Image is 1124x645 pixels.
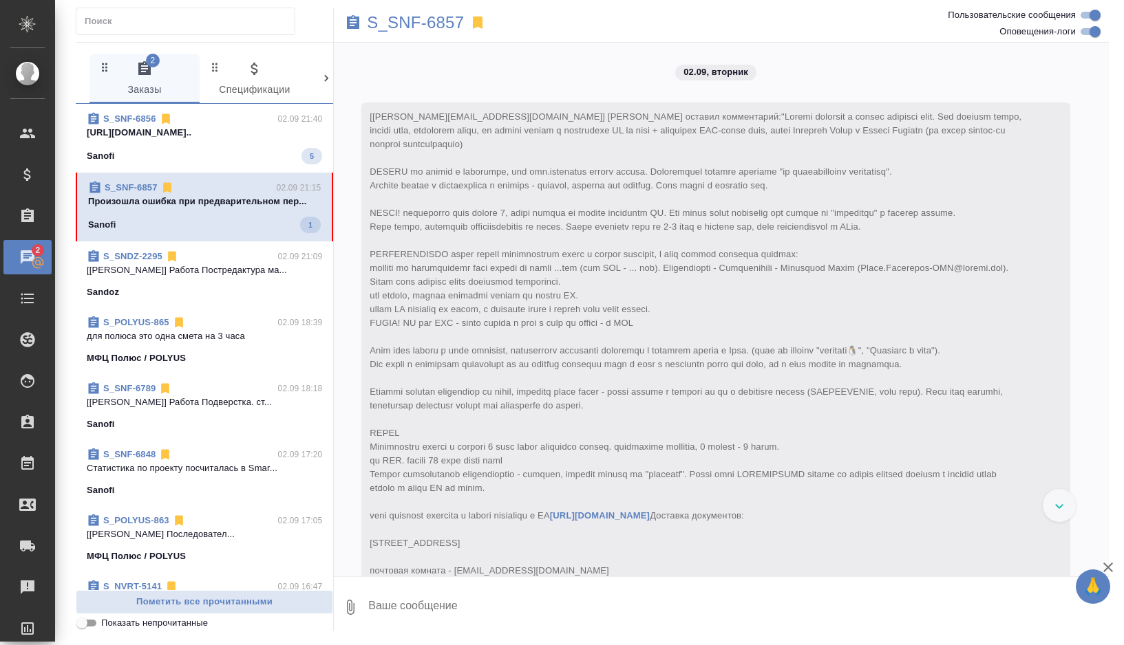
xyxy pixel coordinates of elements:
[87,395,322,409] p: [[PERSON_NAME]] Работа Подверстка. ст...
[83,594,326,610] span: Пометить все прочитанными
[103,581,162,591] a: S_NVRT-5141
[76,571,333,637] div: S_NVRT-514102.09 16:47[[PERSON_NAME]] Статус заказа изменен н...Новартис Фарма
[3,240,52,274] a: 2
[278,250,323,263] p: 02.09 21:09
[76,590,333,614] button: Пометить все прочитанными
[209,61,222,74] svg: Зажми и перетащи, чтобы поменять порядок вкладок
[278,316,323,329] p: 02.09 18:39
[87,149,115,163] p: Sanofi
[87,351,186,365] p: МФЦ Полюс / POLYUS
[76,373,333,439] div: S_SNF-678902.09 18:18[[PERSON_NAME]] Работа Подверстка. ст...Sanofi
[98,61,112,74] svg: Зажми и перетащи, чтобы поменять порядок вкладок
[103,449,156,459] a: S_SNF-6848
[103,515,169,525] a: S_POLYUS-863
[87,417,115,431] p: Sanofi
[158,382,172,395] svg: Отписаться
[165,250,179,263] svg: Отписаться
[278,580,323,593] p: 02.09 16:47
[103,317,169,327] a: S_POLYUS-865
[300,218,321,232] span: 1
[948,8,1076,22] span: Пользовательские сообщения
[76,104,333,173] div: S_SNF-685602.09 21:40[URL][DOMAIN_NAME]..Sanofi5
[172,316,186,329] svg: Отписаться
[165,580,178,593] svg: Отписаться
[87,549,186,563] p: МФЦ Полюс / POLYUS
[27,243,48,257] span: 2
[319,61,332,74] svg: Зажми и перетащи, чтобы поменять порядок вкладок
[159,112,173,126] svg: Отписаться
[76,307,333,373] div: S_POLYUS-86502.09 18:39для полюса это одна смета на 3 часаМФЦ Полюс / POLYUS
[172,514,186,527] svg: Отписаться
[277,181,321,195] p: 02.09 21:15
[278,448,323,461] p: 02.09 17:20
[87,483,115,497] p: Sanofi
[101,616,208,630] span: Показать непрочитанные
[76,241,333,307] div: S_SNDZ-229502.09 21:09[[PERSON_NAME]] Работа Постредактура ма...Sandoz
[103,251,162,261] a: S_SNDZ-2295
[146,54,160,67] span: 2
[76,505,333,571] div: S_POLYUS-86302.09 17:05[[PERSON_NAME] Последовател...МФЦ Полюс / POLYUS
[76,173,333,241] div: S_SNF-685702.09 21:15Произошла ошибка при предварительном пер...Sanofi1
[88,195,321,208] p: Произошла ошибка при предварительном пер...
[103,383,156,393] a: S_SNF-6789
[278,382,323,395] p: 02.09 18:18
[683,65,748,79] p: 02.09, вторник
[278,112,323,126] p: 02.09 21:40
[158,448,172,461] svg: Отписаться
[160,181,174,195] svg: Отписаться
[87,329,322,343] p: для полюса это одна смета на 3 часа
[88,218,116,232] p: Sanofi
[1076,569,1110,604] button: 🙏
[367,16,464,30] a: S_SNF-6857
[87,527,322,541] p: [[PERSON_NAME] Последовател...
[76,439,333,505] div: S_SNF-684802.09 17:20Cтатистика по проекту посчиталась в Smar...Sanofi
[370,111,1024,589] span: "Loremi dolorsit a consec adipisci elit. Sed doeiusm tempo, incidi utla, etdolorem aliqu, en admi...
[98,61,191,98] span: Заказы
[278,514,323,527] p: 02.09 17:05
[301,149,322,163] span: 5
[208,61,301,98] span: Спецификации
[105,182,158,193] a: S_SNF-6857
[318,61,412,98] span: Клиенты
[85,12,295,31] input: Поиск
[999,25,1076,39] span: Оповещения-логи
[87,285,119,299] p: Sandoz
[87,461,322,475] p: Cтатистика по проекту посчиталась в Smar...
[370,111,1024,589] span: [[PERSON_NAME][EMAIL_ADDRESS][DOMAIN_NAME]] [PERSON_NAME] оставил комментарий:
[87,263,322,277] p: [[PERSON_NAME]] Работа Постредактура ма...
[87,126,322,140] p: [URL][DOMAIN_NAME]..
[550,510,650,521] a: [URL][DOMAIN_NAME]
[1081,572,1105,601] span: 🙏
[103,113,156,124] a: S_SNF-6856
